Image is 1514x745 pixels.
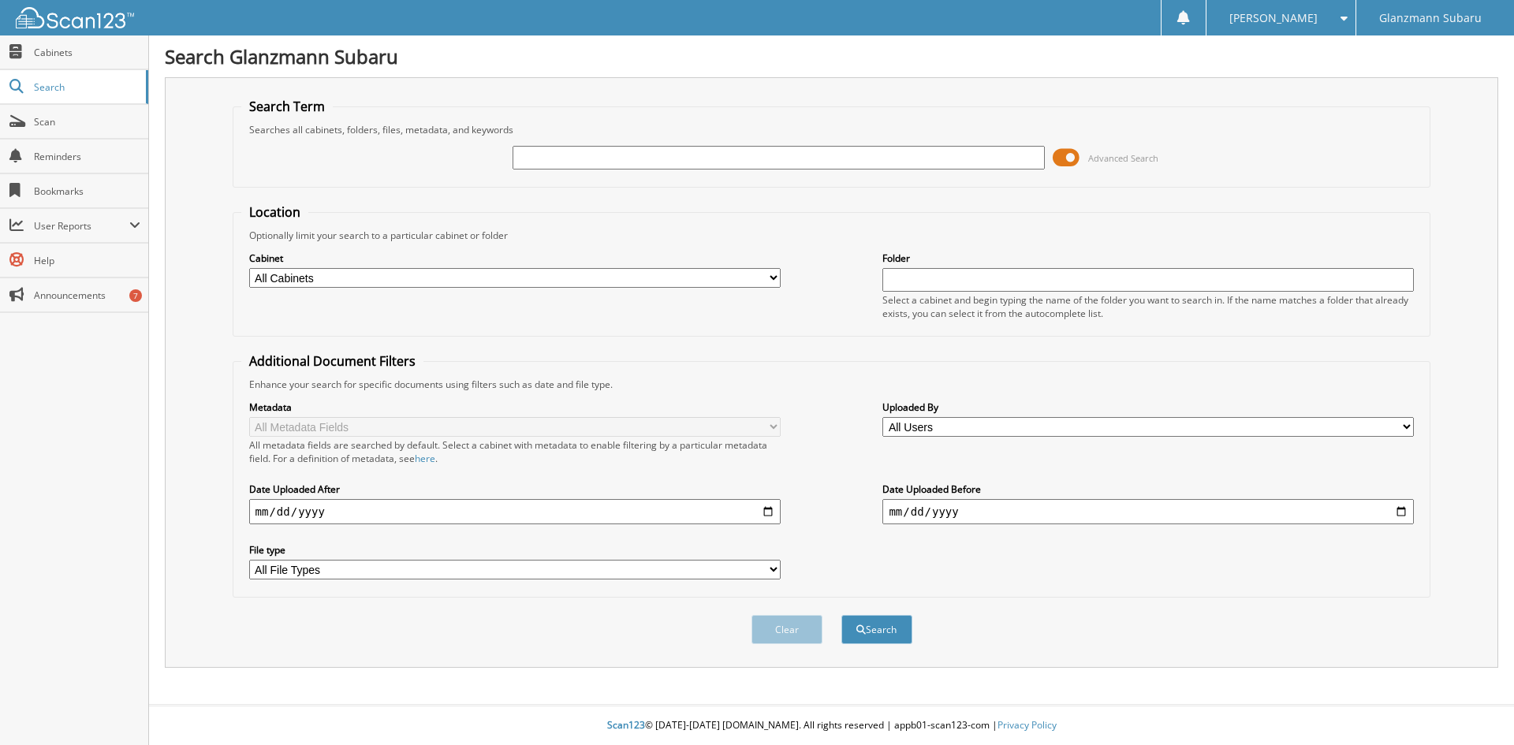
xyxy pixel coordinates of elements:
button: Clear [751,615,822,644]
div: Searches all cabinets, folders, files, metadata, and keywords [241,123,1423,136]
span: Advanced Search [1088,152,1158,164]
input: start [249,499,781,524]
span: Bookmarks [34,184,140,198]
span: Announcements [34,289,140,302]
label: Metadata [249,400,781,414]
span: Cabinets [34,46,140,59]
a: Privacy Policy [998,718,1057,732]
div: © [DATE]-[DATE] [DOMAIN_NAME]. All rights reserved | appb01-scan123-com | [149,706,1514,745]
input: end [882,499,1414,524]
span: Reminders [34,150,140,163]
legend: Search Term [241,98,333,115]
span: Help [34,254,140,267]
span: Scan123 [607,718,645,732]
div: 7 [129,289,142,302]
span: User Reports [34,219,129,233]
span: Scan [34,115,140,129]
img: scan123-logo-white.svg [16,7,134,28]
span: Glanzmann Subaru [1379,13,1482,23]
label: Cabinet [249,251,781,265]
legend: Location [241,203,308,221]
label: File type [249,543,781,557]
label: Date Uploaded After [249,482,781,496]
a: here [415,452,435,465]
h1: Search Glanzmann Subaru [165,43,1498,69]
span: Search [34,80,138,94]
div: Enhance your search for specific documents using filters such as date and file type. [241,378,1423,391]
label: Folder [882,251,1414,265]
div: Optionally limit your search to a particular cabinet or folder [241,229,1423,242]
div: All metadata fields are searched by default. Select a cabinet with metadata to enable filtering b... [249,438,781,465]
label: Date Uploaded Before [882,482,1414,496]
div: Select a cabinet and begin typing the name of the folder you want to search in. If the name match... [882,293,1414,320]
button: Search [841,615,912,644]
legend: Additional Document Filters [241,352,423,370]
label: Uploaded By [882,400,1414,414]
span: [PERSON_NAME] [1229,13,1318,23]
